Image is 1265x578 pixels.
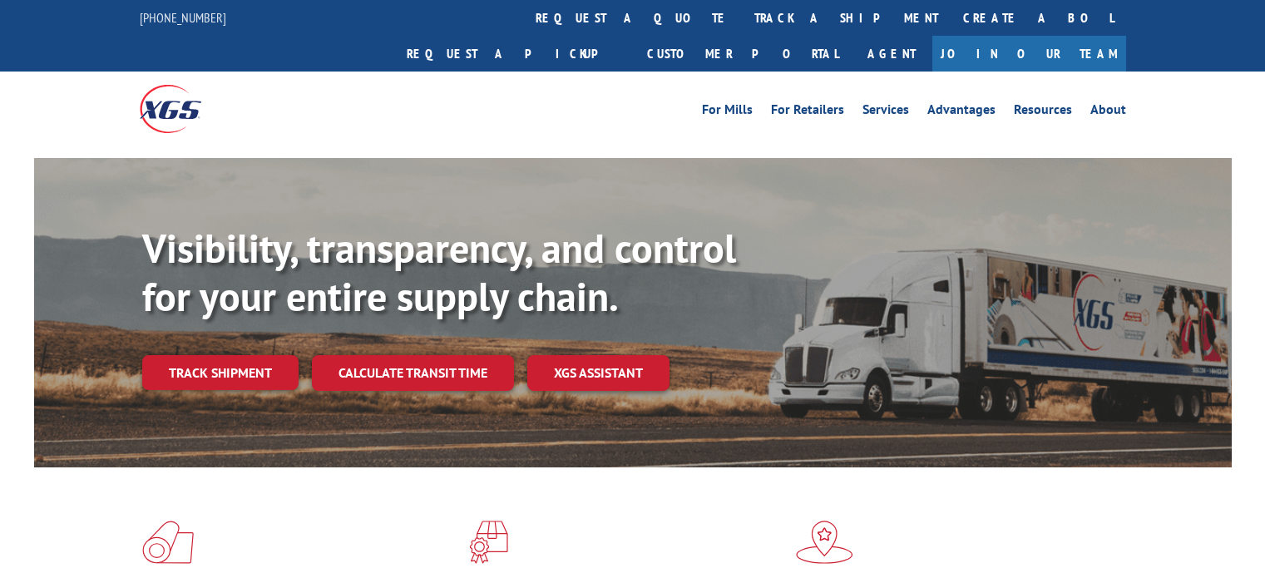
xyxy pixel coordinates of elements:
[527,355,670,391] a: XGS ASSISTANT
[142,355,299,390] a: Track shipment
[851,36,932,72] a: Agent
[1090,103,1126,121] a: About
[1014,103,1072,121] a: Resources
[932,36,1126,72] a: Join Our Team
[469,521,508,564] img: xgs-icon-focused-on-flooring-red
[771,103,844,121] a: For Retailers
[927,103,996,121] a: Advantages
[142,222,736,322] b: Visibility, transparency, and control for your entire supply chain.
[796,521,853,564] img: xgs-icon-flagship-distribution-model-red
[702,103,753,121] a: For Mills
[635,36,851,72] a: Customer Portal
[140,9,226,26] a: [PHONE_NUMBER]
[862,103,909,121] a: Services
[142,521,194,564] img: xgs-icon-total-supply-chain-intelligence-red
[394,36,635,72] a: Request a pickup
[312,355,514,391] a: Calculate transit time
